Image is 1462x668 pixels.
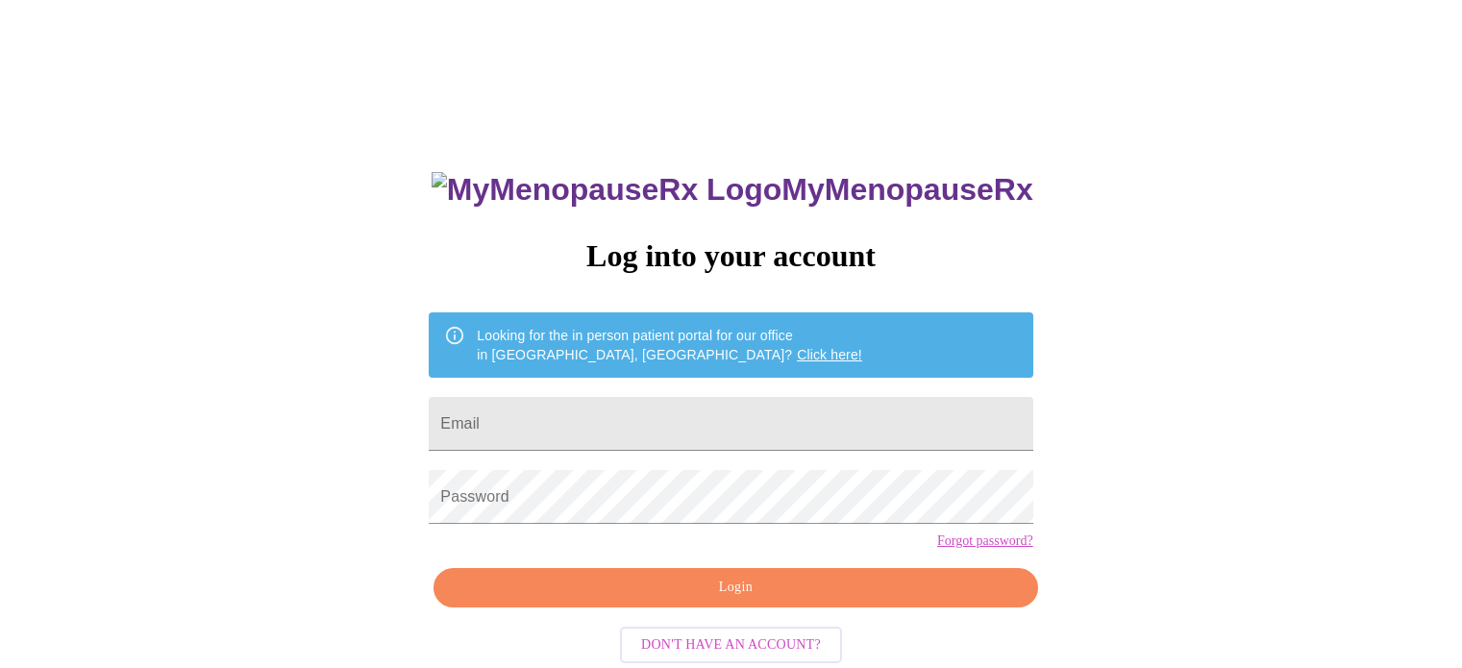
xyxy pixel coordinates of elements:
img: MyMenopauseRx Logo [432,172,781,208]
button: Don't have an account? [620,627,842,664]
a: Don't have an account? [615,634,847,651]
span: Don't have an account? [641,633,821,657]
h3: Log into your account [429,238,1032,274]
a: Click here! [797,347,862,362]
h3: MyMenopauseRx [432,172,1033,208]
button: Login [434,568,1037,607]
span: Login [456,576,1015,600]
div: Looking for the in person patient portal for our office in [GEOGRAPHIC_DATA], [GEOGRAPHIC_DATA]? [477,318,862,372]
a: Forgot password? [937,533,1033,549]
